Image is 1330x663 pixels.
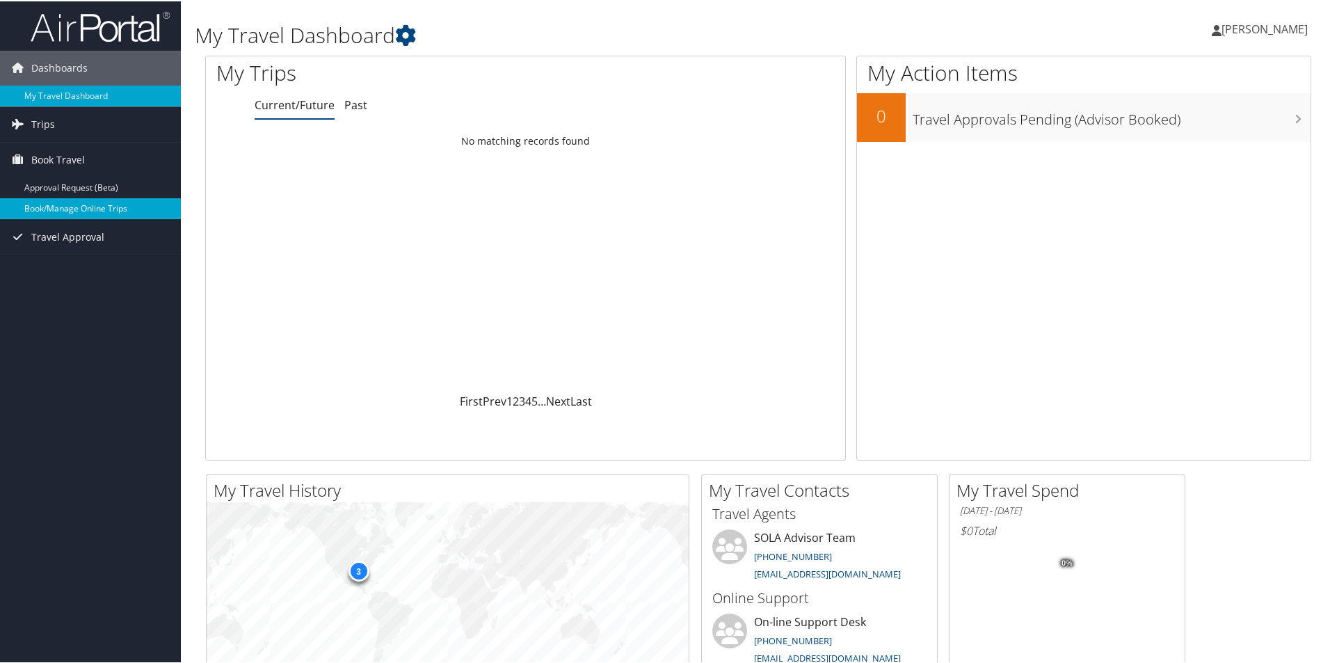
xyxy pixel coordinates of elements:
[255,96,335,111] a: Current/Future
[344,96,367,111] a: Past
[531,392,538,408] a: 5
[960,522,1174,537] h6: Total
[960,503,1174,516] h6: [DATE] - [DATE]
[754,549,832,561] a: [PHONE_NUMBER]
[214,477,689,501] h2: My Travel History
[705,528,934,585] li: SOLA Advisor Team
[570,392,592,408] a: Last
[31,106,55,141] span: Trips
[525,392,531,408] a: 4
[1221,20,1308,35] span: [PERSON_NAME]
[31,49,88,84] span: Dashboards
[754,633,832,646] a: [PHONE_NUMBER]
[712,503,927,522] h3: Travel Agents
[31,218,104,253] span: Travel Approval
[913,102,1311,128] h3: Travel Approvals Pending (Advisor Booked)
[348,559,369,580] div: 3
[857,103,906,127] h2: 0
[857,92,1311,141] a: 0Travel Approvals Pending (Advisor Booked)
[519,392,525,408] a: 3
[712,587,927,607] h3: Online Support
[31,9,170,42] img: airportal-logo.png
[206,127,845,152] td: No matching records found
[506,392,513,408] a: 1
[857,57,1311,86] h1: My Action Items
[1061,558,1073,566] tspan: 0%
[195,19,946,49] h1: My Travel Dashboard
[216,57,568,86] h1: My Trips
[1212,7,1322,49] a: [PERSON_NAME]
[538,392,546,408] span: …
[956,477,1185,501] h2: My Travel Spend
[960,522,972,537] span: $0
[754,566,901,579] a: [EMAIL_ADDRESS][DOMAIN_NAME]
[31,141,85,176] span: Book Travel
[460,392,483,408] a: First
[709,477,937,501] h2: My Travel Contacts
[483,392,506,408] a: Prev
[546,392,570,408] a: Next
[754,650,901,663] a: [EMAIL_ADDRESS][DOMAIN_NAME]
[513,392,519,408] a: 2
